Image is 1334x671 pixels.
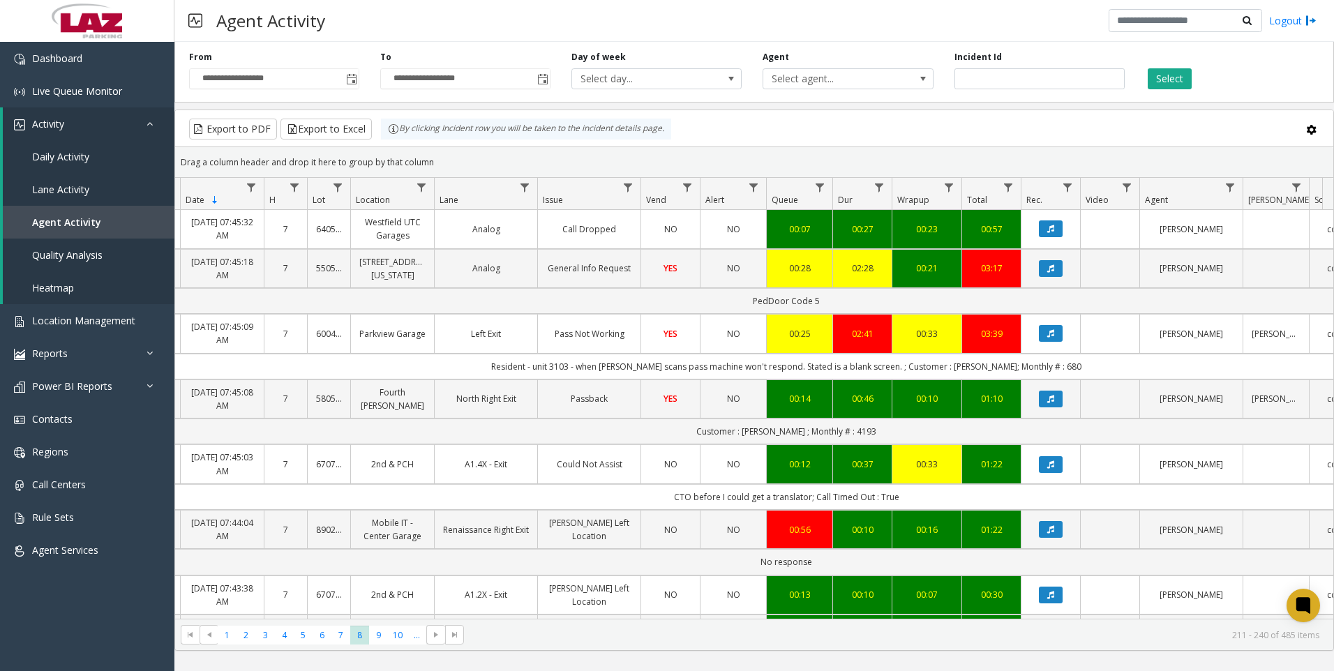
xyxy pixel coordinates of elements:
a: YES [650,262,691,275]
a: Lane Filter Menu [516,178,534,197]
img: pageIcon [188,3,202,38]
span: Location Management [32,314,135,327]
a: NO [709,327,758,340]
div: 02:41 [841,327,883,340]
span: Location [356,194,390,206]
div: 03:39 [970,327,1012,340]
a: 00:33 [901,458,953,471]
div: 00:07 [775,223,824,236]
span: Lane [440,194,458,206]
a: NO [650,523,691,536]
span: Alert [705,194,724,206]
span: YES [664,393,677,405]
span: YES [664,328,677,340]
span: Page 4 [275,626,294,644]
button: Export to PDF [189,119,277,140]
img: infoIcon.svg [388,123,399,135]
a: 00:56 [775,523,824,536]
img: 'icon' [14,414,25,425]
a: NO [709,392,758,405]
span: Go to the previous page [200,625,218,644]
a: 7 [273,327,299,340]
div: 00:37 [841,458,883,471]
div: 00:14 [775,392,824,405]
a: North Right Exit [443,392,529,405]
a: 00:30 [970,588,1012,601]
span: Vend [646,194,666,206]
a: 01:10 [970,392,1012,405]
img: 'icon' [14,54,25,65]
a: 7 [273,223,299,236]
span: Agent Services [32,543,98,557]
div: 01:22 [970,458,1012,471]
a: Fourth [PERSON_NAME] [359,386,426,412]
a: 00:10 [841,523,883,536]
div: 00:10 [901,392,953,405]
a: Daily Activity [3,140,174,173]
span: Power BI Reports [32,379,112,393]
a: 02:28 [841,262,883,275]
a: 00:46 [841,392,883,405]
span: Reports [32,347,68,360]
span: Page 5 [294,626,313,644]
a: 00:12 [775,458,824,471]
span: Page 3 [256,626,275,644]
a: 00:21 [901,262,953,275]
a: Passback [546,392,632,405]
a: Issue Filter Menu [619,178,638,197]
label: From [189,51,212,63]
a: Could Not Assist [546,458,632,471]
span: Queue [772,194,798,206]
span: Go to the first page [181,625,200,644]
span: Contacts [32,412,73,425]
span: Regions [32,445,68,458]
a: 550576 [316,262,342,275]
span: Page 11 [407,626,426,644]
a: 670745 [316,458,342,471]
a: [DATE] 07:45:08 AM [189,386,255,412]
a: 00:28 [775,262,824,275]
a: NO [709,523,758,536]
a: Quality Analysis [3,239,174,271]
span: Dashboard [32,52,82,65]
span: Sortable [209,195,220,206]
span: Page 1 [218,626,237,644]
a: NO [709,458,758,471]
a: 00:57 [970,223,1012,236]
a: 580542 [316,392,342,405]
a: Agent Activity [3,206,174,239]
a: [DATE] 07:45:09 AM [189,320,255,347]
span: Rule Sets [32,511,74,524]
div: By clicking Incident row you will be taken to the incident details page. [381,119,671,140]
span: Agent Activity [32,216,101,229]
a: Call Dropped [546,223,632,236]
a: 2nd & PCH [359,588,426,601]
a: [DATE] 07:44:04 AM [189,516,255,543]
div: 01:22 [970,523,1012,536]
a: Heatmap [3,271,174,304]
button: Export to Excel [280,119,372,140]
span: Live Queue Monitor [32,84,122,98]
span: Go to the first page [185,629,196,640]
a: 00:07 [901,588,953,601]
a: [PERSON_NAME] Left Location [546,582,632,608]
a: [PERSON_NAME] [1148,588,1234,601]
img: 'icon' [14,382,25,393]
a: YES [650,327,691,340]
a: 00:13 [775,588,824,601]
a: 00:10 [841,588,883,601]
a: 00:25 [775,327,824,340]
a: Pass Not Working [546,327,632,340]
a: [PERSON_NAME] [1148,523,1234,536]
a: A1.2X - Exit [443,588,529,601]
label: Incident Id [954,51,1002,63]
a: [PERSON_NAME] [1148,392,1234,405]
a: Westfield UTC Garages [359,216,426,242]
span: Heatmap [32,281,74,294]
